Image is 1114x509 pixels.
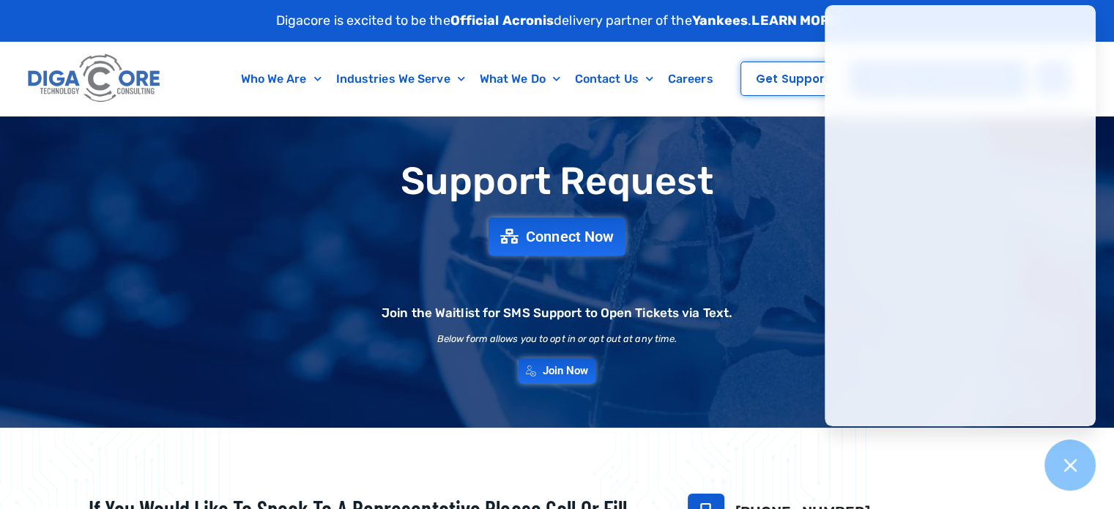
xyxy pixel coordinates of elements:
a: Connect Now [489,218,625,256]
a: What We Do [472,62,568,96]
h1: Support Request [52,160,1063,202]
iframe: Chatgenie Messenger [825,5,1096,426]
img: Digacore logo 1 [24,49,165,108]
a: Contact Us [568,62,661,96]
h2: Join the Waitlist for SMS Support to Open Tickets via Text. [382,307,732,319]
a: Get Support [740,62,844,96]
strong: Yankees [692,12,749,29]
a: Industries We Serve [329,62,472,96]
span: Join Now [543,365,589,376]
nav: Menu [223,62,730,96]
strong: Official Acronis [450,12,554,29]
a: Who We Are [234,62,329,96]
span: Connect Now [526,229,614,244]
a: Careers [661,62,721,96]
a: LEARN MORE [751,12,838,29]
h2: Below form allows you to opt in or opt out at any time. [437,334,677,343]
p: Digacore is excited to be the delivery partner of the . [276,11,839,31]
span: Get Support [756,73,829,84]
a: Join Now [519,358,596,384]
